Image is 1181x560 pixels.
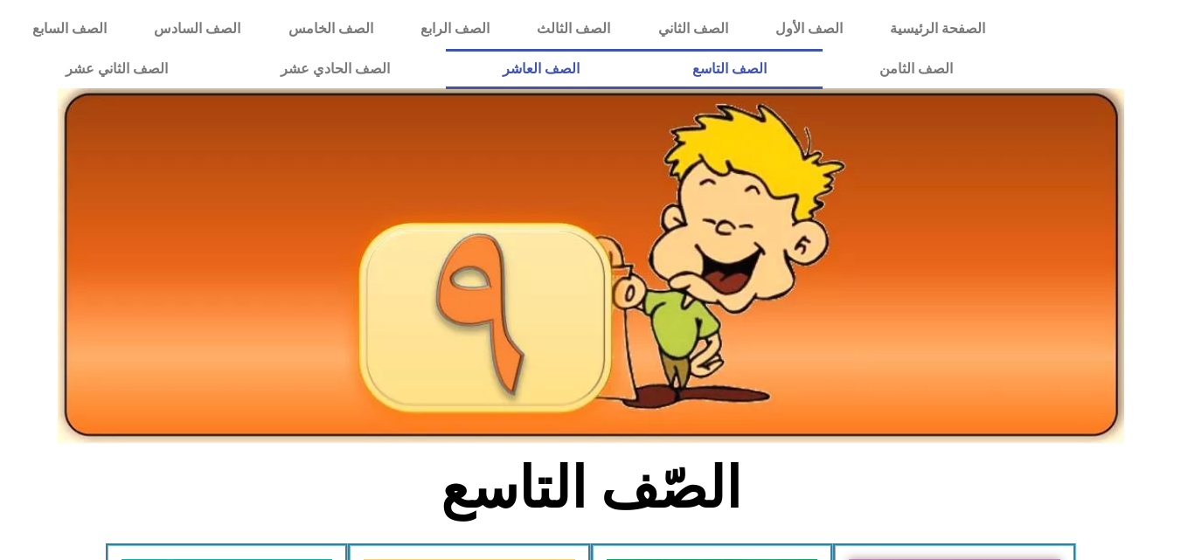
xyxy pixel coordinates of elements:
[265,9,397,49] a: الصف الخامس
[635,9,752,49] a: الصف الثاني
[302,454,879,522] h2: الصّف التاسع
[9,9,130,49] a: الصف السابع
[513,9,634,49] a: الصف الثالث
[130,9,264,49] a: الصف السادس
[446,49,636,89] a: الصف العاشر
[636,49,823,89] a: الصف التاسع
[9,49,224,89] a: الصف الثاني عشر
[866,9,1009,49] a: الصفحة الرئيسية
[224,49,446,89] a: الصف الحادي عشر
[823,49,1009,89] a: الصف الثامن
[752,9,866,49] a: الصف الأول
[397,9,513,49] a: الصف الرابع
